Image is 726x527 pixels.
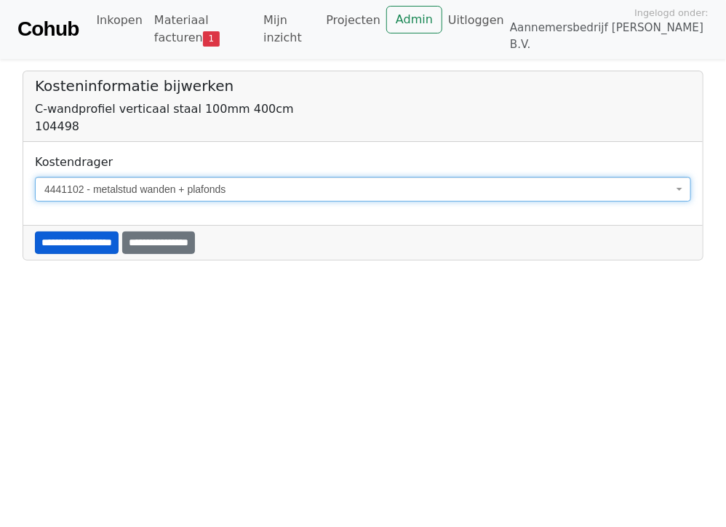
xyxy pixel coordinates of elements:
a: Mijn inzicht [258,6,320,52]
a: Materiaal facturen1 [148,6,258,52]
a: Projecten [320,6,386,35]
span: 4441102 - metalstud wanden + plafonds [35,177,691,202]
a: Inkopen [90,6,148,35]
h5: Kosteninformatie bijwerken [35,77,691,95]
span: Ingelogd onder: [634,6,709,20]
span: 4441102 - metalstud wanden + plafonds [44,182,673,197]
label: Kostendrager [35,154,113,171]
span: Aannemersbedrijf [PERSON_NAME] B.V. [510,20,709,53]
a: Admin [386,6,442,33]
a: Uitloggen [442,6,510,35]
a: Cohub [17,12,79,47]
span: 1 [203,31,220,46]
div: 104498 [35,118,691,135]
div: C-wandprofiel verticaal staal 100mm 400cm [35,100,691,118]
